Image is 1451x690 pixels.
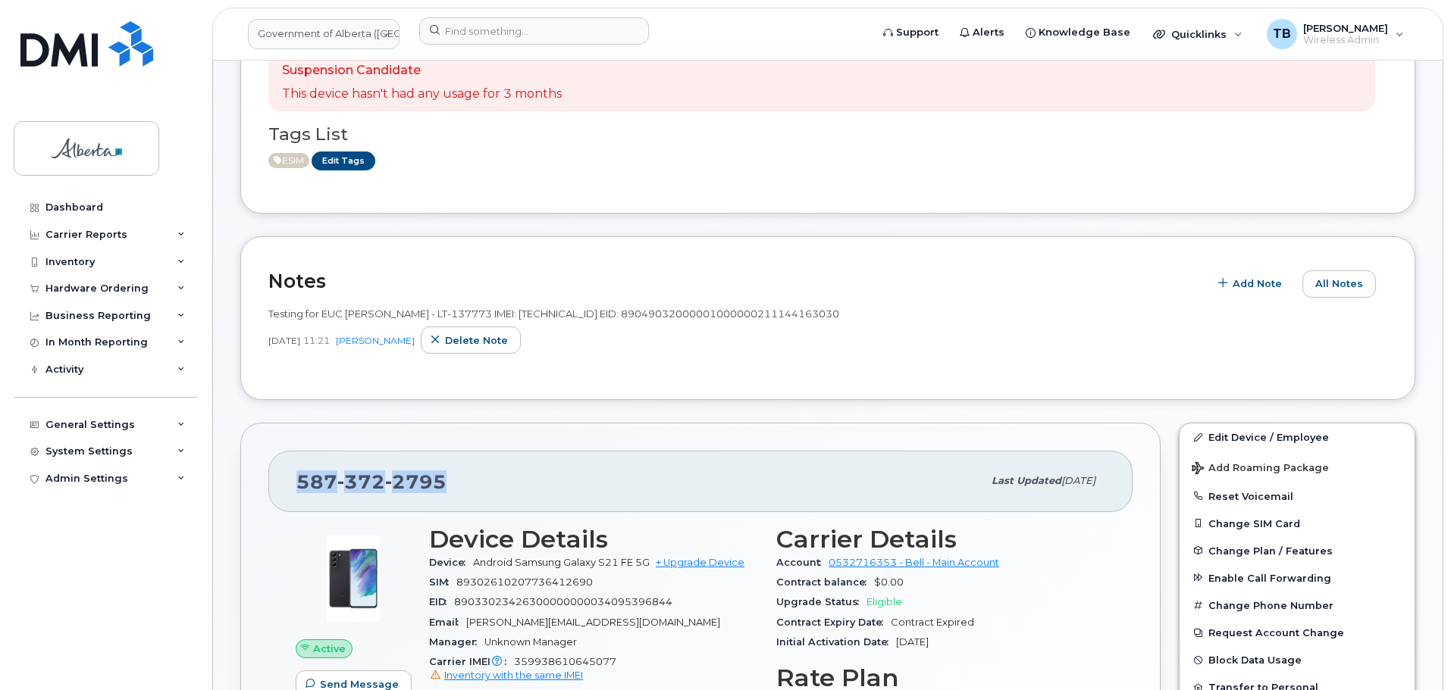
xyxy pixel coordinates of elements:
button: Enable Call Forwarding [1180,564,1415,592]
button: Delete note [421,326,521,354]
p: This device hasn't had any usage for 3 months [282,86,562,103]
a: Knowledge Base [1015,17,1141,48]
a: + Upgrade Device [656,557,744,568]
h3: Device Details [429,526,758,553]
span: Carrier IMEI [429,656,514,667]
span: Device [429,557,473,568]
span: Alerts [973,25,1004,40]
button: Block Data Usage [1180,646,1415,673]
span: [DATE] [896,636,929,648]
h2: Notes [268,270,1201,292]
p: Suspension Candidate [282,62,562,80]
button: Change SIM Card [1180,510,1415,537]
h3: Tags List [268,125,1387,144]
button: Add Roaming Package [1180,451,1415,482]
button: Change Phone Number [1180,592,1415,619]
span: Unknown Manager [484,636,577,648]
input: Find something... [419,17,649,45]
span: Quicklinks [1171,28,1227,40]
span: Delete note [445,333,508,348]
a: Inventory with the same IMEI [429,670,583,681]
span: Inventory with the same IMEI [444,670,583,681]
span: [PERSON_NAME] [1303,22,1388,34]
span: 587 [296,470,447,493]
span: Eligible [867,596,902,607]
span: Upgrade Status [776,596,867,607]
span: Knowledge Base [1039,25,1130,40]
button: Reset Voicemail [1180,482,1415,510]
span: Add Roaming Package [1192,462,1329,476]
span: TB [1273,25,1291,43]
a: Edit Device / Employee [1180,423,1415,451]
button: Change Plan / Features [1180,537,1415,564]
span: 11:21 [303,334,330,347]
button: All Notes [1302,270,1376,298]
span: Enable Call Forwarding [1208,572,1331,583]
a: 0532716353 - Bell - Main Account [829,557,999,568]
span: Contract Expiry Date [776,617,891,628]
span: Last updated [992,475,1061,486]
span: Testing for EUC [PERSON_NAME] - LT-137773 IMEI: [TECHNICAL_ID] EID: 89049032000001000000211144163030 [268,308,839,320]
h3: Carrier Details [776,526,1105,553]
span: Email [429,617,466,628]
span: [DATE] [1061,475,1095,486]
img: image20231002-3703462-abbrul.jpeg [308,533,399,624]
span: Active [268,153,309,168]
button: Request Account Change [1180,619,1415,646]
span: SIM [429,576,456,588]
span: Change Plan / Features [1208,545,1333,556]
span: 372 [337,470,385,493]
span: Manager [429,636,484,648]
a: Support [873,17,949,48]
span: Contract balance [776,576,874,588]
a: Government of Alberta (GOA) [248,19,400,49]
span: [DATE] [268,334,300,347]
span: Android Samsung Galaxy S21 FE 5G [473,557,650,568]
a: Alerts [949,17,1015,48]
span: 359938610645077 [429,656,758,683]
span: Wireless Admin [1303,34,1388,46]
span: All Notes [1315,276,1363,291]
div: Tami Betchuk [1256,19,1415,49]
span: 89302610207736412690 [456,576,593,588]
span: Active [313,642,346,656]
span: Initial Activation Date [776,636,896,648]
span: EID [429,596,454,607]
a: [PERSON_NAME] [336,335,415,346]
button: Add Note [1208,270,1295,298]
span: Account [776,557,829,568]
span: $0.00 [874,576,904,588]
span: [PERSON_NAME][EMAIL_ADDRESS][DOMAIN_NAME] [466,617,720,628]
div: Quicklinks [1142,19,1253,49]
a: Edit Tags [312,151,375,170]
span: Support [896,25,939,40]
span: 2795 [385,470,447,493]
span: 89033023426300000000034095396844 [454,596,672,607]
span: Contract Expired [891,617,974,628]
span: Add Note [1233,276,1282,291]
